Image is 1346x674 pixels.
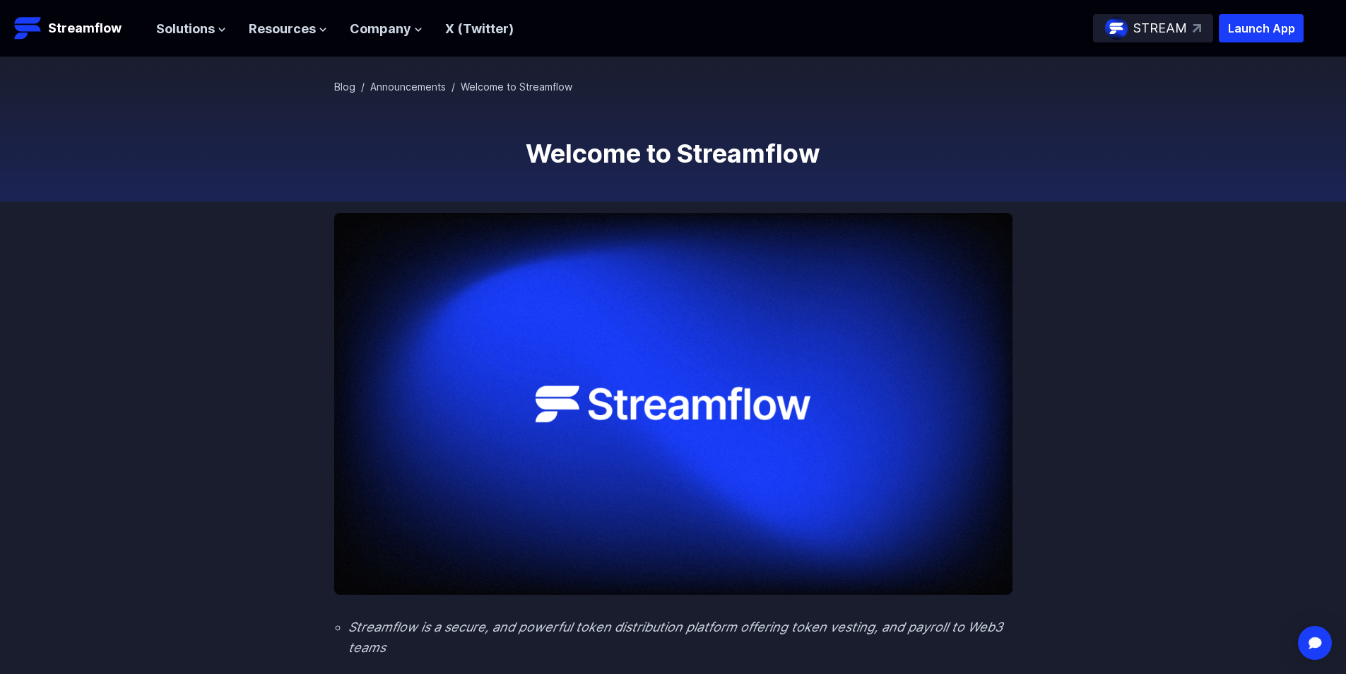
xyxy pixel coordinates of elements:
[461,81,572,93] span: Welcome to Streamflow
[156,19,215,40] span: Solutions
[361,81,365,93] span: /
[1105,17,1128,40] img: streamflow-logo-circle.png
[334,213,1013,595] img: Welcome to Streamflow
[1193,24,1201,33] img: top-right-arrow.svg
[370,81,446,93] a: Announcements
[350,19,411,40] span: Company
[1298,626,1332,660] div: Open Intercom Messenger
[1093,14,1213,42] a: STREAM
[249,19,327,40] button: Resources
[48,18,122,38] p: Streamflow
[350,19,423,40] button: Company
[156,19,226,40] button: Solutions
[334,81,355,93] a: Blog
[14,14,42,42] img: Streamflow Logo
[451,81,455,93] span: /
[1133,18,1187,39] p: STREAM
[1219,14,1304,42] button: Launch App
[249,19,316,40] span: Resources
[14,14,142,42] a: Streamflow
[445,21,514,36] a: X (Twitter)
[348,620,1003,655] em: Streamflow is a secure, and powerful token distribution platform offering token vesting, and payr...
[334,139,1013,168] h1: Welcome to Streamflow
